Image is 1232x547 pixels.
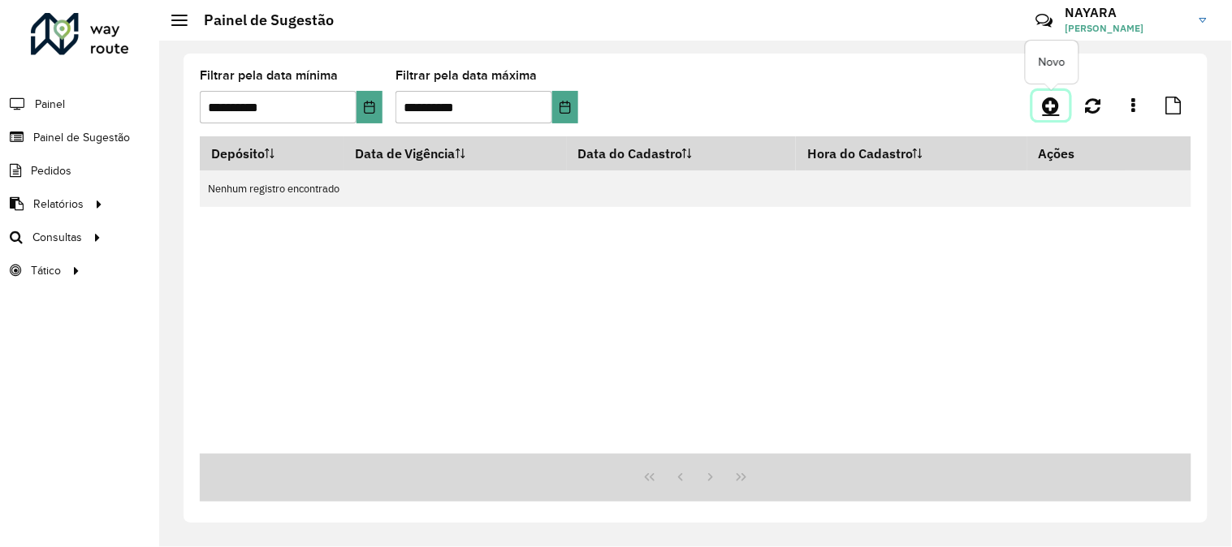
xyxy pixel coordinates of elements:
th: Data de Vigência [344,136,566,170]
label: Filtrar pela data máxima [396,66,537,85]
button: Choose Date [357,91,383,123]
span: [PERSON_NAME] [1066,21,1187,36]
button: Choose Date [552,91,578,123]
th: Ações [1027,136,1125,170]
label: Filtrar pela data mínima [200,66,338,85]
span: Tático [31,262,61,279]
h2: Painel de Sugestão [188,11,334,29]
span: Pedidos [31,162,71,179]
span: Painel [35,96,65,113]
a: Contato Rápido [1027,3,1061,38]
span: Relatórios [33,196,84,213]
td: Nenhum registro encontrado [200,170,1191,207]
div: Novo [1026,41,1079,84]
th: Data do Cadastro [567,136,797,170]
span: Consultas [32,229,82,246]
h3: NAYARA [1066,5,1187,20]
th: Hora do Cadastro [796,136,1027,170]
th: Depósito [200,136,344,170]
span: Painel de Sugestão [33,129,130,146]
